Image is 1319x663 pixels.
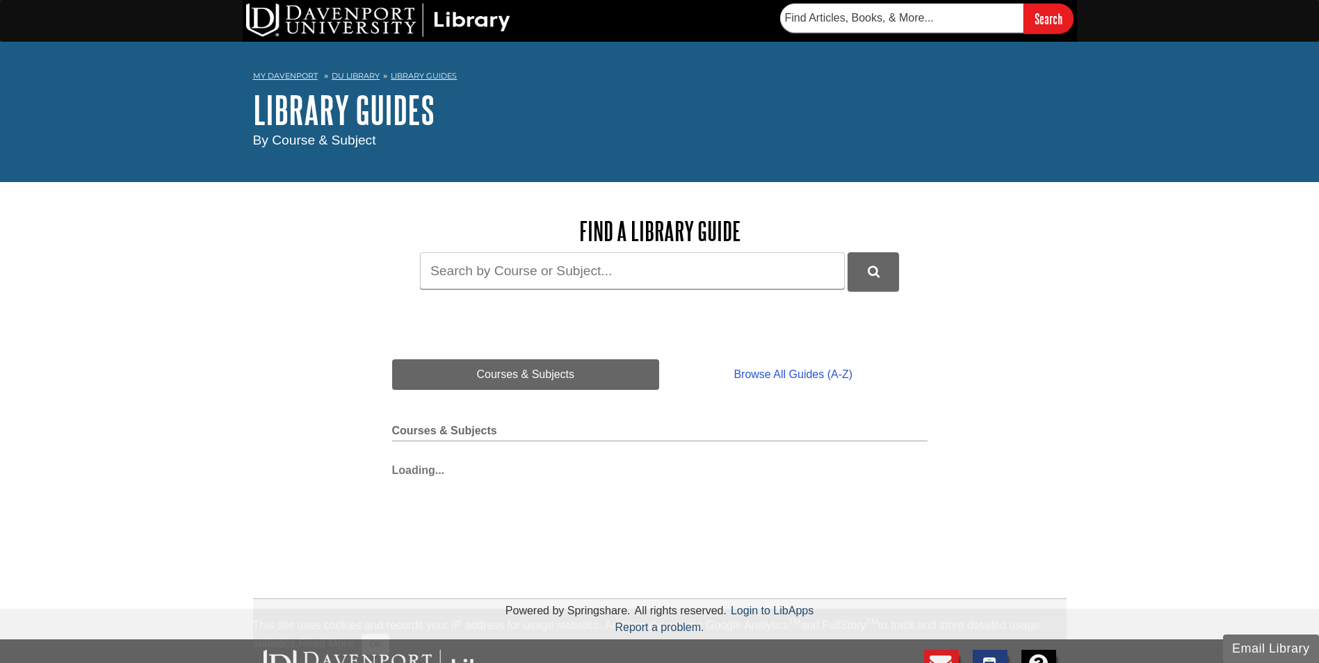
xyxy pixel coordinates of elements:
sup: TM [788,617,800,627]
h1: Library Guides [253,89,1067,131]
input: Search by Course or Subject... [420,252,845,289]
a: Read More [298,637,353,649]
input: Search [1023,3,1074,33]
div: This site uses cookies and records your IP address for usage statistics. Additionally, we use Goo... [253,617,1067,655]
button: Email Library [1223,635,1319,663]
h2: Find a Library Guide [392,217,928,245]
div: Loading... [392,455,928,479]
a: Login to LibApps [731,605,814,616]
form: Searches DU Library's articles, books, and more [780,3,1074,33]
a: Courses & Subjects [392,359,660,390]
button: Close [362,634,389,655]
input: Find Articles, Books, & More... [780,3,1023,33]
h2: Courses & Subjects [392,425,928,441]
nav: breadcrumb [253,67,1067,89]
a: Library Guides [391,71,457,81]
sup: TM [866,617,878,627]
div: Powered by Springshare. [503,605,633,616]
a: Browse All Guides (A-Z) [659,359,927,390]
div: All rights reserved. [632,605,729,616]
i: Search Library Guides [868,265,880,278]
a: My Davenport [253,70,318,82]
a: DU Library [332,71,380,81]
img: DU Library [246,3,510,37]
div: By Course & Subject [253,131,1067,151]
